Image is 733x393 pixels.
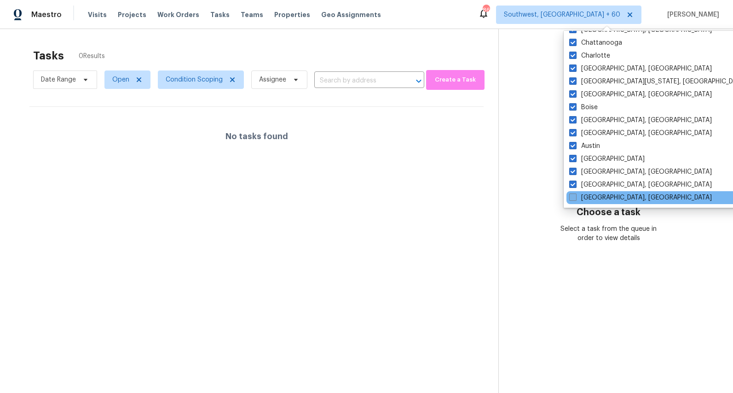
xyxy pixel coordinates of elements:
span: Assignee [259,75,286,84]
span: [PERSON_NAME] [664,10,719,19]
button: Open [412,75,425,88]
input: Search by address [314,74,398,88]
label: [GEOGRAPHIC_DATA], [GEOGRAPHIC_DATA] [569,129,712,138]
label: [GEOGRAPHIC_DATA], [GEOGRAPHIC_DATA] [569,193,712,202]
label: [GEOGRAPHIC_DATA], [GEOGRAPHIC_DATA] [569,167,712,176]
span: Geo Assignments [321,10,381,19]
span: Southwest, [GEOGRAPHIC_DATA] + 60 [504,10,620,19]
span: 0 Results [79,52,105,61]
span: Date Range [41,75,76,84]
span: Open [112,75,129,84]
span: Tasks [210,12,230,18]
button: Create a Task [426,70,485,90]
span: Condition Scoping [166,75,223,84]
label: Austin [569,141,600,151]
span: Create a Task [431,75,480,85]
span: Work Orders [157,10,199,19]
div: Select a task from the queue in order to view details [554,224,663,243]
span: Visits [88,10,107,19]
label: Charlotte [569,51,610,60]
label: [GEOGRAPHIC_DATA] [569,154,645,164]
span: Properties [274,10,310,19]
h3: Choose a task [577,208,641,217]
label: [GEOGRAPHIC_DATA], [GEOGRAPHIC_DATA] [569,64,712,73]
label: Chattanooga [569,38,622,47]
span: Teams [241,10,263,19]
h2: Tasks [33,51,64,60]
h4: No tasks found [225,132,288,141]
label: [GEOGRAPHIC_DATA], [GEOGRAPHIC_DATA] [569,180,712,189]
label: [GEOGRAPHIC_DATA], [GEOGRAPHIC_DATA] [569,116,712,125]
div: 860 [483,6,489,15]
label: [GEOGRAPHIC_DATA], [GEOGRAPHIC_DATA] [569,90,712,99]
span: Projects [118,10,146,19]
label: Boise [569,103,598,112]
span: Maestro [31,10,62,19]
